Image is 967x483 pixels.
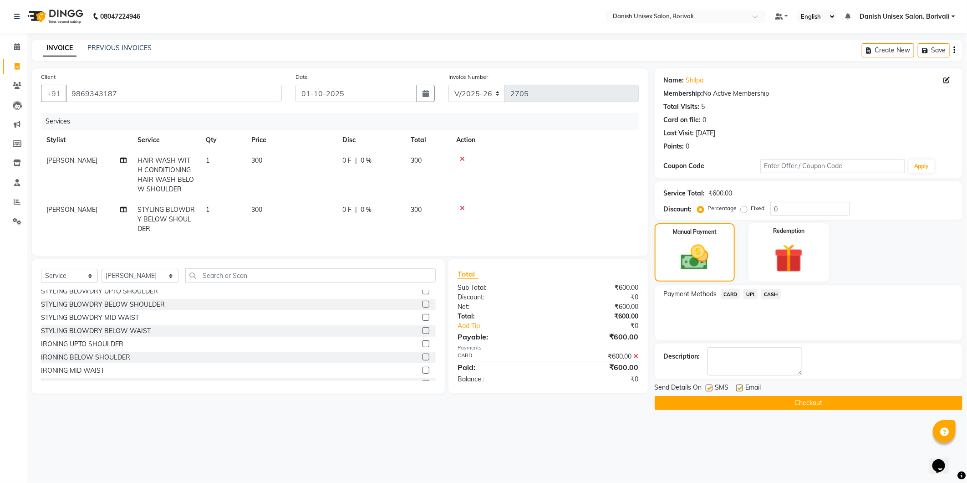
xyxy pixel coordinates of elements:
[548,312,646,321] div: ₹600.00
[137,156,194,193] span: HAIR WASH WITH CONDITIONING HAIR WASH BELOW SHOULDER
[672,241,717,273] img: _cash.svg
[743,289,758,299] span: UPI
[42,113,646,130] div: Services
[686,142,690,151] div: 0
[655,383,702,394] span: Send Details On
[206,156,209,164] span: 1
[664,205,692,214] div: Discount:
[295,73,308,81] label: Date
[342,205,351,215] span: 0 F
[41,85,66,102] button: +91
[929,447,958,474] iframe: chat widget
[909,159,935,173] button: Apply
[664,142,684,151] div: Points:
[564,321,645,331] div: ₹0
[411,156,422,164] span: 300
[23,4,86,29] img: logo
[405,130,451,150] th: Total
[361,156,372,165] span: 0 %
[43,40,76,57] a: INVOICE
[761,289,781,299] span: CASH
[451,375,548,384] div: Balance :
[548,375,646,384] div: ₹0
[664,289,717,299] span: Payment Methods
[251,156,262,164] span: 300
[458,344,639,352] div: Payments
[709,189,733,198] div: ₹600.00
[664,102,700,112] div: Total Visits:
[451,302,548,312] div: Net:
[664,76,684,85] div: Name:
[548,352,646,361] div: ₹600.00
[664,89,703,98] div: Membership:
[41,366,104,375] div: IRONING MID WAIST
[41,130,132,150] th: Stylist
[773,227,804,235] label: Redemption
[137,206,195,233] span: STYLING BLOWDRY BELOW SHOULDER
[655,396,962,410] button: Checkout
[361,205,372,215] span: 0 %
[451,321,565,331] a: Add Tip
[708,204,737,212] label: Percentage
[548,362,646,373] div: ₹600.00
[41,300,165,309] div: STYLING BLOWDRY BELOW SHOULDER
[548,331,646,342] div: ₹600.00
[355,205,357,215] span: |
[746,383,761,394] span: Email
[342,156,351,165] span: 0 F
[66,85,282,102] input: Search by Name/Mobile/Email/Code
[41,287,158,296] div: STYLING BLOWDRY UPTO SHOULDER
[548,293,646,302] div: ₹0
[696,128,716,138] div: [DATE]
[686,76,704,85] a: Shilpa
[664,189,705,198] div: Service Total:
[664,128,694,138] div: Last Visit:
[41,326,151,336] div: STYLING BLOWDRY BELOW WAIST
[41,339,123,349] div: IRONING UPTO SHOULDER
[41,379,116,389] div: IRONING BELOW WAIST
[715,383,729,394] span: SMS
[451,293,548,302] div: Discount:
[251,206,262,214] span: 300
[765,241,812,276] img: _gift.svg
[451,352,548,361] div: CARD
[185,268,436,283] input: Search or Scan
[355,156,357,165] span: |
[673,228,717,236] label: Manual Payment
[132,130,200,150] th: Service
[760,159,905,173] input: Enter Offer / Coupon Code
[918,43,950,57] button: Save
[100,4,140,29] b: 08047224946
[451,283,548,293] div: Sub Total:
[703,115,707,125] div: 0
[448,73,488,81] label: Invoice Number
[200,130,246,150] th: Qty
[721,289,740,299] span: CARD
[451,362,548,373] div: Paid:
[664,115,701,125] div: Card on file:
[751,204,765,212] label: Fixed
[664,352,700,361] div: Description:
[458,269,478,279] span: Total
[337,130,405,150] th: Disc
[411,206,422,214] span: 300
[246,130,337,150] th: Price
[548,302,646,312] div: ₹600.00
[451,130,639,150] th: Action
[451,312,548,321] div: Total:
[862,43,914,57] button: Create New
[46,156,97,164] span: [PERSON_NAME]
[664,161,760,171] div: Coupon Code
[41,353,130,362] div: IRONING BELOW SHOULDER
[41,73,56,81] label: Client
[206,206,209,214] span: 1
[548,283,646,293] div: ₹600.00
[87,44,152,52] a: PREVIOUS INVOICES
[451,331,548,342] div: Payable:
[702,102,705,112] div: 5
[664,89,953,98] div: No Active Membership
[860,12,950,21] span: Danish Unisex Salon, Borivali
[46,206,97,214] span: [PERSON_NAME]
[41,313,139,323] div: STYLING BLOWDRY MID WAIST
